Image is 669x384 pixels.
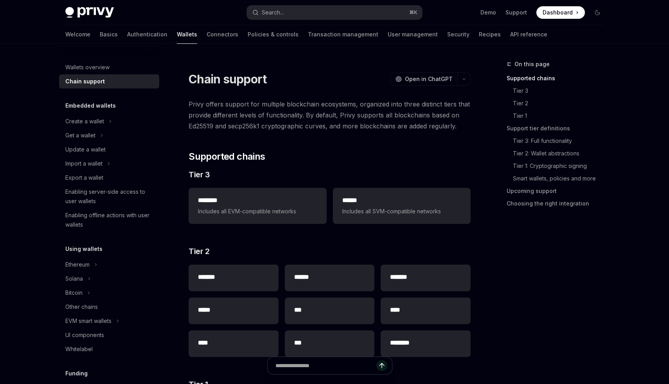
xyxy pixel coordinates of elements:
a: Tier 1 [513,110,610,122]
h1: Chain support [189,72,266,86]
span: ⌘ K [409,9,417,16]
div: Other chains [65,302,98,312]
a: API reference [510,25,547,44]
div: Wallets overview [65,63,110,72]
a: Export a wallet [59,171,159,185]
span: Privy offers support for multiple blockchain ecosystems, organized into three distinct tiers that... [189,99,471,132]
button: Open in ChatGPT [390,72,457,86]
a: Connectors [207,25,238,44]
h5: Embedded wallets [65,101,116,110]
a: Transaction management [308,25,378,44]
div: Import a wallet [65,159,103,168]
div: Get a wallet [65,131,95,140]
button: Search...⌘K [247,5,422,20]
a: Support tier definitions [507,122,610,135]
a: Welcome [65,25,90,44]
span: Supported chains [189,150,265,163]
span: Includes all EVM-compatible networks [198,207,317,216]
span: On this page [514,59,550,69]
a: Recipes [479,25,501,44]
span: Tier 2 [189,246,209,257]
h5: Using wallets [65,244,103,254]
span: Tier 3 [189,169,210,180]
a: Tier 2 [513,97,610,110]
h5: Funding [65,369,88,378]
div: Update a wallet [65,145,106,154]
a: Tier 1: Cryptographic signing [513,160,610,172]
span: Dashboard [543,9,573,16]
a: Support [505,9,527,16]
div: Search... [262,8,284,17]
a: Chain support [59,74,159,88]
a: Enabling server-side access to user wallets [59,185,159,208]
a: UI components [59,328,159,342]
a: Tier 3: Full functionality [513,135,610,147]
a: **** ***Includes all EVM-compatible networks [189,188,326,224]
div: Ethereum [65,260,90,269]
button: Send message [376,360,387,371]
span: Open in ChatGPT [405,75,453,83]
a: Supported chains [507,72,610,85]
a: Tier 2: Wallet abstractions [513,147,610,160]
a: Demo [480,9,496,16]
div: Enabling offline actions with user wallets [65,211,155,229]
button: Toggle dark mode [591,6,604,19]
a: Whitelabel [59,342,159,356]
a: Tier 3 [513,85,610,97]
a: **** *Includes all SVM-compatible networks [333,188,471,224]
a: Choosing the right integration [507,197,610,210]
a: Other chains [59,300,159,314]
div: Export a wallet [65,173,103,182]
a: Wallets overview [59,60,159,74]
div: Create a wallet [65,117,104,126]
div: Solana [65,274,83,283]
a: Policies & controls [248,25,299,44]
a: Wallets [177,25,197,44]
a: Security [447,25,469,44]
a: Enabling offline actions with user wallets [59,208,159,232]
div: Bitcoin [65,288,83,297]
a: Smart wallets, policies and more [513,172,610,185]
a: User management [388,25,438,44]
a: Basics [100,25,118,44]
div: Whitelabel [65,344,93,354]
a: Authentication [127,25,167,44]
a: Dashboard [536,6,585,19]
div: UI components [65,330,104,340]
img: dark logo [65,7,114,18]
div: EVM smart wallets [65,316,111,326]
div: Enabling server-side access to user wallets [65,187,155,206]
span: Includes all SVM-compatible networks [342,207,461,216]
a: Upcoming support [507,185,610,197]
a: Update a wallet [59,142,159,157]
div: Chain support [65,77,105,86]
